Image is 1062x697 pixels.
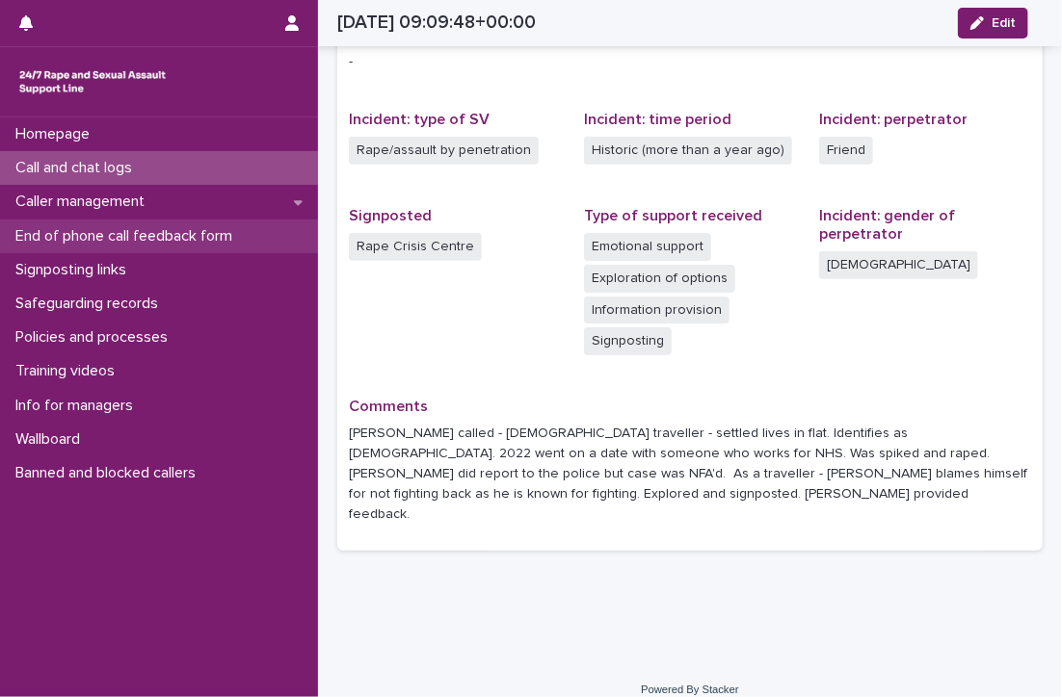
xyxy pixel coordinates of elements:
[349,424,1031,524] p: [PERSON_NAME] called - [DEMOGRAPHIC_DATA] traveller - settled lives in flat. Identifies as [DEMOG...
[349,399,428,414] span: Comments
[349,208,432,223] span: Signposted
[349,112,490,127] span: Incident: type of SV
[819,208,955,242] span: Incident: gender of perpetrator
[584,327,672,355] span: Signposting
[8,362,130,380] p: Training videos
[8,430,95,449] p: Wallboard
[349,137,539,165] span: Rape/assault by penetration
[584,233,711,261] span: Emotional support
[584,137,792,165] span: Historic (more than a year ago)
[584,297,730,324] span: Information provision
[819,137,873,165] span: Friend
[992,16,1016,30] span: Edit
[8,328,183,347] p: Policies and processes
[584,208,762,223] span: Type of support received
[641,684,738,695] a: Powered By Stacker
[8,193,160,211] p: Caller management
[8,464,211,482] p: Banned and blocked callers
[584,265,735,293] span: Exploration of options
[584,112,731,127] span: Incident: time period
[8,295,173,313] p: Safeguarding records
[819,112,968,127] span: Incident: perpetrator
[349,52,1031,72] p: -
[8,159,147,177] p: Call and chat logs
[8,125,105,143] p: Homepage
[8,397,148,415] p: Info for managers
[15,63,170,101] img: rhQMoQhaT3yELyF149Cw
[8,261,142,279] p: Signposting links
[349,233,482,261] span: Rape Crisis Centre
[337,12,536,34] h2: [DATE] 09:09:48+00:00
[8,227,248,245] p: End of phone call feedback form
[958,8,1028,39] button: Edit
[819,251,978,279] span: [DEMOGRAPHIC_DATA]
